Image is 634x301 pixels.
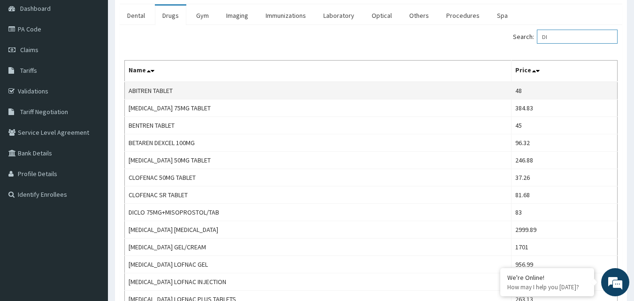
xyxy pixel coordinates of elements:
[512,100,618,117] td: 384.83
[512,169,618,186] td: 37.26
[125,204,512,221] td: DICLO 75MG+MISOPROSTOL/TAB
[125,221,512,239] td: [MEDICAL_DATA] [MEDICAL_DATA]
[154,5,176,27] div: Minimize live chat window
[20,4,51,13] span: Dashboard
[219,6,256,25] a: Imaging
[512,117,618,134] td: 45
[125,152,512,169] td: [MEDICAL_DATA] 50MG TABLET
[512,61,618,82] th: Price
[125,82,512,100] td: ABITREN TABLET
[20,66,37,75] span: Tariffs
[512,204,618,221] td: 83
[17,47,38,70] img: d_794563401_company_1708531726252_794563401
[439,6,487,25] a: Procedures
[258,6,313,25] a: Immunizations
[125,117,512,134] td: BENTREN TABLET
[125,186,512,204] td: CLOFENAC SR TABLET
[512,256,618,273] td: 956.99
[120,6,153,25] a: Dental
[20,46,38,54] span: Claims
[537,30,618,44] input: Search:
[402,6,436,25] a: Others
[125,169,512,186] td: CLOFENAC 50MG TABLET
[125,256,512,273] td: [MEDICAL_DATA] LOFNAC GEL
[507,283,587,291] p: How may I help you today?
[512,221,618,239] td: 2999.89
[125,273,512,291] td: [MEDICAL_DATA] LOFNAC INJECTION
[125,134,512,152] td: BETAREN DEXCEL 100MG
[49,53,158,65] div: Chat with us now
[189,6,216,25] a: Gym
[489,6,515,25] a: Spa
[125,61,512,82] th: Name
[512,82,618,100] td: 48
[513,30,618,44] label: Search:
[512,134,618,152] td: 96.32
[364,6,399,25] a: Optical
[5,201,179,234] textarea: Type your message and hit 'Enter'
[316,6,362,25] a: Laboratory
[125,239,512,256] td: [MEDICAL_DATA] GEL/CREAM
[54,91,130,185] span: We're online!
[20,108,68,116] span: Tariff Negotiation
[512,239,618,256] td: 1701
[512,186,618,204] td: 81.68
[512,152,618,169] td: 246.88
[155,6,186,25] a: Drugs
[125,100,512,117] td: [MEDICAL_DATA] 75MG TABLET
[507,273,587,282] div: We're Online!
